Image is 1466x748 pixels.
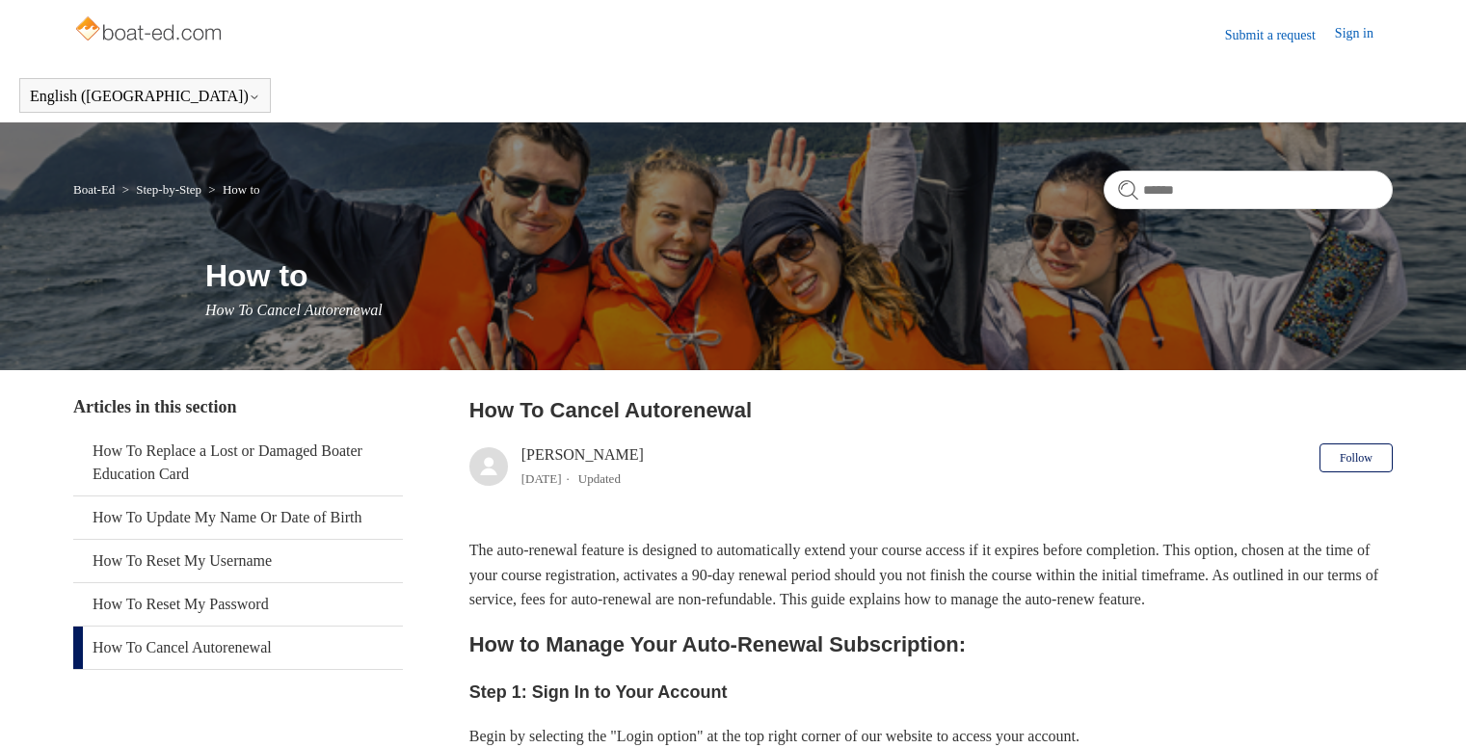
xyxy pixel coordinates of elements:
a: Step-by-Step [136,182,201,197]
div: [PERSON_NAME] [521,443,644,490]
input: Search [1104,171,1393,209]
a: Boat-Ed [73,182,115,197]
button: English ([GEOGRAPHIC_DATA]) [30,88,260,105]
h3: Step 1: Sign In to Your Account [469,679,1393,707]
a: How To Replace a Lost or Damaged Boater Education Card [73,430,403,495]
button: Follow Article [1319,443,1393,472]
h2: How To Cancel Autorenewal [469,394,1393,426]
li: Updated [578,471,621,486]
a: How to [223,182,260,197]
li: Boat-Ed [73,182,119,197]
div: Live chat [1401,683,1452,734]
time: 03/15/2024, 11:52 [521,471,562,486]
img: Boat-Ed Help Center home page [73,12,227,50]
h2: How to Manage Your Auto-Renewal Subscription: [469,628,1393,661]
li: Step-by-Step [119,182,205,197]
a: How To Reset My Password [73,583,403,626]
a: How To Update My Name Or Date of Birth [73,496,403,539]
span: How To Cancel Autorenewal [205,302,383,318]
span: Articles in this section [73,397,236,416]
a: How To Reset My Username [73,540,403,582]
a: Sign in [1335,23,1393,46]
h1: How to [205,253,1393,299]
a: How To Cancel Autorenewal [73,627,403,669]
a: Submit a request [1225,25,1335,45]
li: How to [204,182,259,197]
p: The auto-renewal feature is designed to automatically extend your course access if it expires bef... [469,538,1393,612]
